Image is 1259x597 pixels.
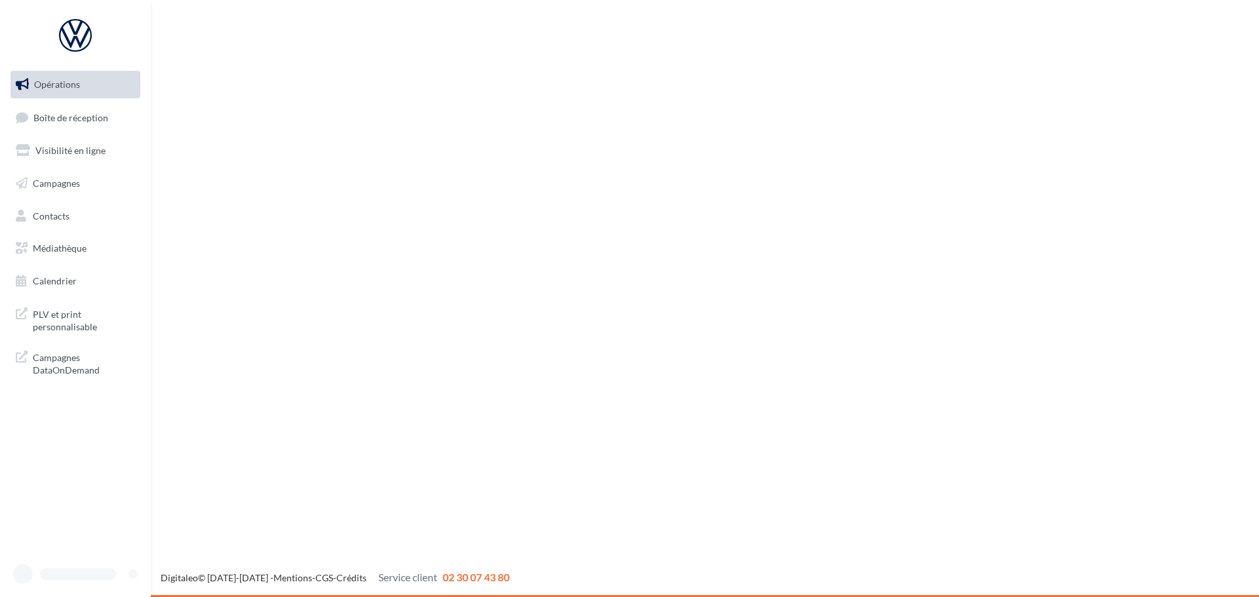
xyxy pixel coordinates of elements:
a: Mentions [273,572,312,583]
span: Campagnes DataOnDemand [33,349,135,377]
a: Boîte de réception [8,104,143,132]
a: PLV et print personnalisable [8,300,143,339]
a: Crédits [336,572,367,583]
a: Campagnes DataOnDemand [8,343,143,382]
span: © [DATE]-[DATE] - - - [161,572,510,583]
span: PLV et print personnalisable [33,305,135,334]
span: Contacts [33,210,70,221]
a: Digitaleo [161,572,198,583]
a: Opérations [8,71,143,98]
span: Boîte de réception [33,111,108,123]
span: Calendrier [33,275,77,286]
a: Visibilité en ligne [8,137,143,164]
span: Campagnes [33,178,80,189]
span: Médiathèque [33,242,87,254]
a: Calendrier [8,267,143,295]
a: Campagnes [8,170,143,197]
span: Opérations [34,79,80,90]
span: 02 30 07 43 80 [443,571,510,583]
span: Visibilité en ligne [35,145,106,156]
a: Médiathèque [8,235,143,262]
span: Service client [378,571,437,583]
a: Contacts [8,202,143,230]
a: CGS [315,572,333,583]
